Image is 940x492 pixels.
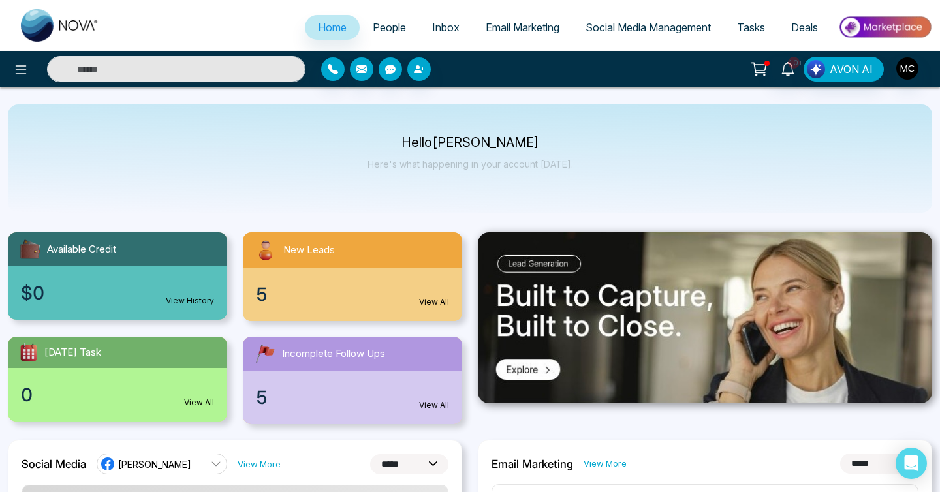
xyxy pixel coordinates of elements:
[47,242,116,257] span: Available Credit
[473,15,572,40] a: Email Marketing
[360,15,419,40] a: People
[807,60,825,78] img: Lead Flow
[772,57,804,80] a: 10+
[368,159,573,170] p: Here's what happening in your account [DATE].
[44,345,101,360] span: [DATE] Task
[419,399,449,411] a: View All
[478,232,932,403] img: .
[830,61,873,77] span: AVON AI
[318,21,347,34] span: Home
[21,279,44,307] span: $0
[804,57,884,82] button: AVON AI
[22,457,86,470] h2: Social Media
[118,458,191,470] span: [PERSON_NAME]
[572,15,724,40] a: Social Media Management
[368,137,573,148] p: Hello [PERSON_NAME]
[256,281,268,308] span: 5
[788,57,800,69] span: 10+
[432,21,460,34] span: Inbox
[305,15,360,40] a: Home
[253,342,277,365] img: followUps.svg
[586,21,711,34] span: Social Media Management
[419,15,473,40] a: Inbox
[584,457,627,470] a: View More
[724,15,778,40] a: Tasks
[282,346,385,361] span: Incomplete Follow Ups
[256,384,268,411] span: 5
[18,342,39,363] img: todayTask.svg
[184,397,214,408] a: View All
[373,21,406,34] span: People
[238,458,281,470] a: View More
[419,296,449,308] a: View All
[791,21,818,34] span: Deals
[166,295,214,307] a: View History
[21,9,99,42] img: Nova CRM Logo
[896,448,927,479] div: Open Intercom Messenger
[21,381,33,408] span: 0
[838,12,932,42] img: Market-place.gif
[253,238,278,262] img: newLeads.svg
[737,21,765,34] span: Tasks
[283,243,335,258] span: New Leads
[486,21,559,34] span: Email Marketing
[896,57,918,80] img: User Avatar
[492,457,573,470] h2: Email Marketing
[18,238,42,261] img: availableCredit.svg
[235,232,470,321] a: New Leads5View All
[778,15,831,40] a: Deals
[235,337,470,424] a: Incomplete Follow Ups5View All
